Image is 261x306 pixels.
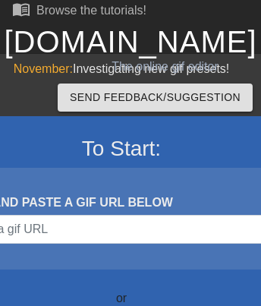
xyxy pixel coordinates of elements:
span: Send Feedback/Suggestion [70,88,241,107]
div: Browse the tutorials! [36,4,146,17]
a: [DOMAIN_NAME] [4,25,256,58]
button: Send Feedback/Suggestion [58,84,253,112]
